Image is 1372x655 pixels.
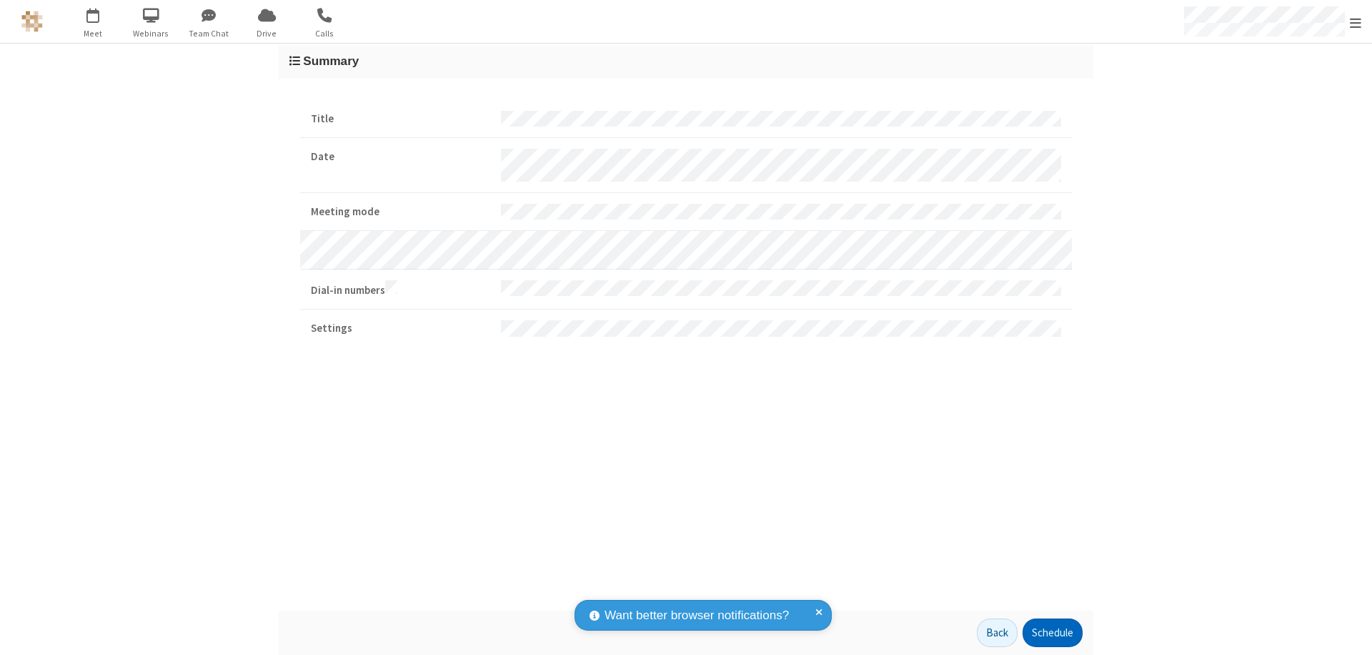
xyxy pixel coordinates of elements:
img: QA Selenium DO NOT DELETE OR CHANGE [21,11,43,32]
span: Drive [240,27,294,40]
span: Meet [66,27,120,40]
button: Back [977,619,1018,647]
button: Schedule [1023,619,1083,647]
span: Calls [298,27,352,40]
strong: Title [311,111,490,127]
span: Want better browser notifications? [605,606,789,625]
strong: Settings [311,320,490,337]
span: Team Chat [182,27,236,40]
strong: Meeting mode [311,204,490,220]
span: Webinars [124,27,178,40]
strong: Date [311,149,490,165]
span: Summary [303,54,359,68]
strong: Dial-in numbers [311,280,490,299]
